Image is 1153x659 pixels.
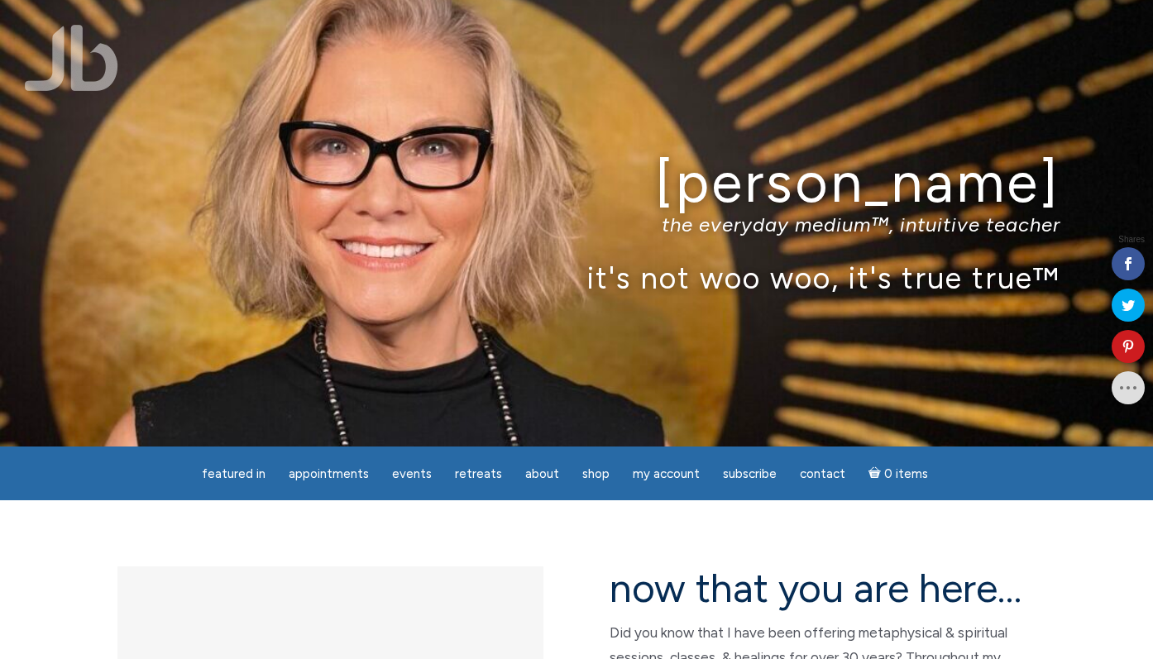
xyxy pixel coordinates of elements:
[623,458,710,490] a: My Account
[515,458,569,490] a: About
[93,213,1060,236] p: the everyday medium™, intuitive teacher
[392,466,432,481] span: Events
[202,466,266,481] span: featured in
[93,260,1060,295] p: it's not woo woo, it's true true™
[279,458,379,490] a: Appointments
[610,566,1036,610] h2: now that you are here…
[382,458,442,490] a: Events
[445,458,512,490] a: Retreats
[868,466,884,481] i: Cart
[713,458,787,490] a: Subscribe
[859,456,938,490] a: Cart0 items
[800,466,845,481] span: Contact
[572,458,620,490] a: Shop
[723,466,777,481] span: Subscribe
[25,25,118,91] img: Jamie Butler. The Everyday Medium
[633,466,700,481] span: My Account
[1118,236,1145,244] span: Shares
[289,466,369,481] span: Appointments
[93,151,1060,213] h1: [PERSON_NAME]
[884,468,928,480] span: 0 items
[192,458,275,490] a: featured in
[582,466,610,481] span: Shop
[525,466,559,481] span: About
[455,466,502,481] span: Retreats
[790,458,855,490] a: Contact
